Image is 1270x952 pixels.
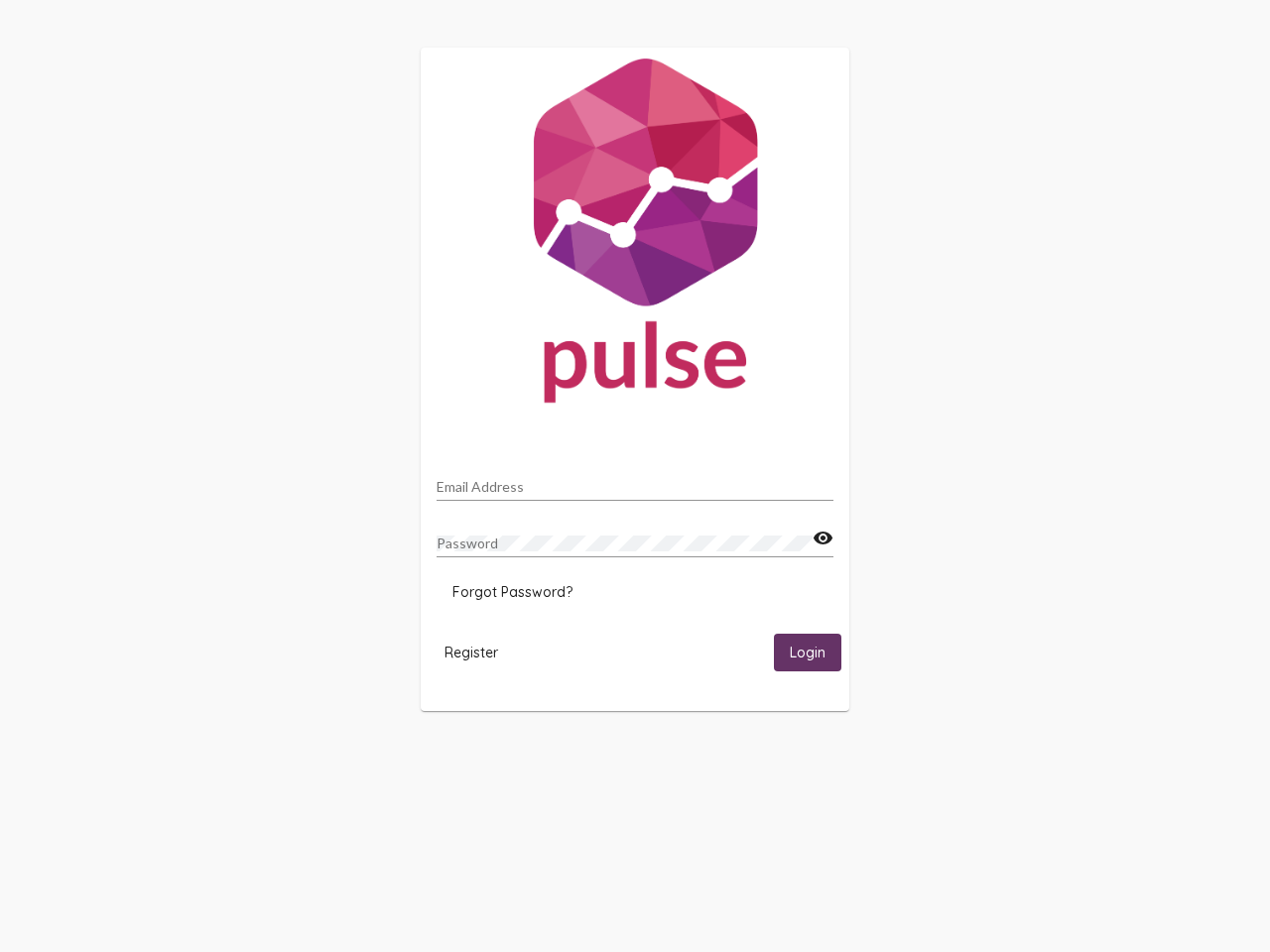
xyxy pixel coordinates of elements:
[813,527,833,550] mat-icon: visibility
[421,48,849,422] img: Pulse For Good Logo
[774,634,841,670] button: Login
[444,644,498,661] span: Register
[429,634,514,670] button: Register
[790,645,825,662] span: Login
[437,574,588,610] button: Forgot Password?
[452,583,572,601] span: Forgot Password?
